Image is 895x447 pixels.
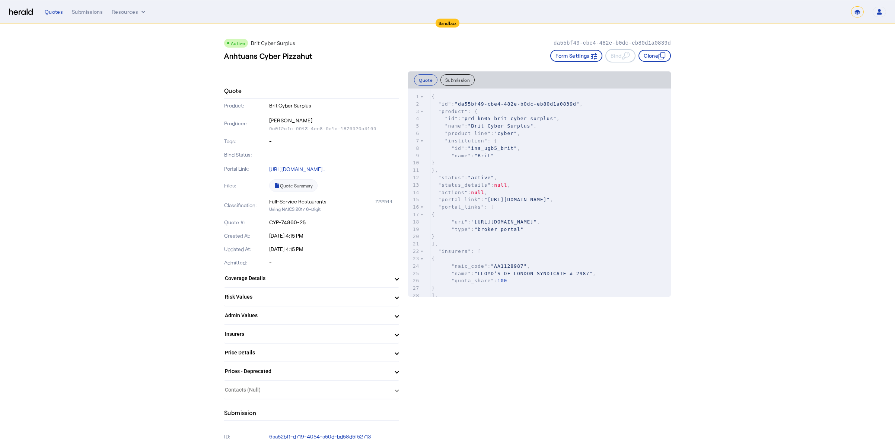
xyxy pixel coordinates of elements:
span: : , [431,123,537,129]
span: "[URL][DOMAIN_NAME]" [484,197,550,202]
span: : , [431,271,596,276]
span: "AA1128987" [491,263,527,269]
p: 6aa52bf1-d719-4054-a50d-bd58d5f52713 [269,433,399,440]
span: : , [431,219,540,225]
p: Using NAICS 2017 6-Digit [269,205,399,213]
span: "uri" [451,219,468,225]
span: null [494,182,507,188]
div: 2 [408,100,420,108]
span: "institution" [445,138,488,144]
span: "product" [438,109,468,114]
span: "LLOYD’S OF LONDON SYNDICATE # 2987" [474,271,593,276]
span: 100 [497,278,507,283]
span: { [431,94,435,99]
p: Quote #: [224,219,268,226]
span: "cyber" [494,131,517,136]
div: Submissions [72,8,103,16]
div: 1 [408,93,420,100]
span: : [ [431,204,494,210]
div: 16 [408,203,420,211]
span: { [431,256,435,261]
div: 15 [408,196,420,203]
span: : [431,226,523,232]
p: [PERSON_NAME] [269,115,399,126]
div: 4 [408,115,420,122]
div: 22 [408,248,420,255]
div: 8 [408,145,420,152]
span: "status_details" [438,182,491,188]
div: 26 [408,277,420,284]
div: 27 [408,284,420,292]
div: Full-Service Restaurants [269,198,327,205]
span: "[URL][DOMAIN_NAME]" [471,219,537,225]
span: : [ [431,248,481,254]
h4: Quote [224,86,242,95]
span: : , [431,263,530,269]
button: Bind [605,49,636,62]
span: "quota_share" [451,278,494,283]
span: "portal_link" [438,197,481,202]
button: Quote [414,74,437,86]
span: } [431,285,435,291]
span: ], [431,241,438,247]
span: : , [431,116,560,121]
span: "actions" [438,190,468,195]
span: "prd_kn05_brit_cyber_surplus" [461,116,557,121]
mat-expansion-panel-header: Coverage Details [224,269,399,287]
mat-expansion-panel-header: Insurers [224,325,399,343]
img: Herald Logo [9,9,33,16]
p: Product: [224,102,268,109]
span: : , [431,182,510,188]
div: 12 [408,174,420,181]
div: 24 [408,263,420,270]
p: 9a0f2afc-9913-4ec8-9e1e-1876920a4169 [269,126,399,132]
div: 6 [408,130,420,137]
span: "id" [438,101,451,107]
p: - [269,138,399,145]
span: "name" [445,123,465,129]
p: Brit Cyber Surplus [269,102,399,109]
div: 28 [408,292,420,299]
div: 10 [408,159,420,167]
a: [URL][DOMAIN_NAME].. [269,166,325,172]
div: 9 [408,152,420,160]
span: }, [431,167,438,173]
p: - [269,259,399,266]
div: 19 [408,226,420,233]
div: 17 [408,211,420,218]
p: da55bf49-cbe4-482e-b0dc-eb80d1a0839d [554,39,671,47]
span: Active [231,41,245,46]
div: Sandbox [436,19,460,28]
span: } [431,160,435,165]
p: [DATE] 4:15 PM [269,232,399,239]
button: Resources dropdown menu [112,8,147,16]
span: } [431,234,435,239]
span: : , [431,197,553,202]
span: : [431,278,507,283]
button: Submission [440,74,475,86]
span: : , [431,175,497,180]
p: [DATE] 4:15 PM [269,245,399,253]
p: Brit Cyber Surplus [251,39,295,47]
div: Quotes [45,8,63,16]
div: 25 [408,270,420,277]
mat-panel-title: Price Details [225,349,389,357]
p: ID: [224,431,268,442]
mat-expansion-panel-header: Prices - Deprecated [224,362,399,380]
p: Bind Status: [224,151,268,158]
span: "product_line" [445,131,491,136]
div: 20 [408,233,420,240]
span: : { [431,138,497,144]
p: Files: [224,182,268,189]
span: "id" [445,116,458,121]
span: : , [431,131,520,136]
mat-expansion-panel-header: Price Details [224,344,399,361]
span: "naic_code" [451,263,487,269]
span: "Brit" [474,153,494,158]
mat-expansion-panel-header: Admin Values [224,306,399,324]
div: 21 [408,240,420,248]
p: Tags: [224,138,268,145]
span: "type" [451,226,471,232]
span: "active" [468,175,494,180]
p: Admitted: [224,259,268,266]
